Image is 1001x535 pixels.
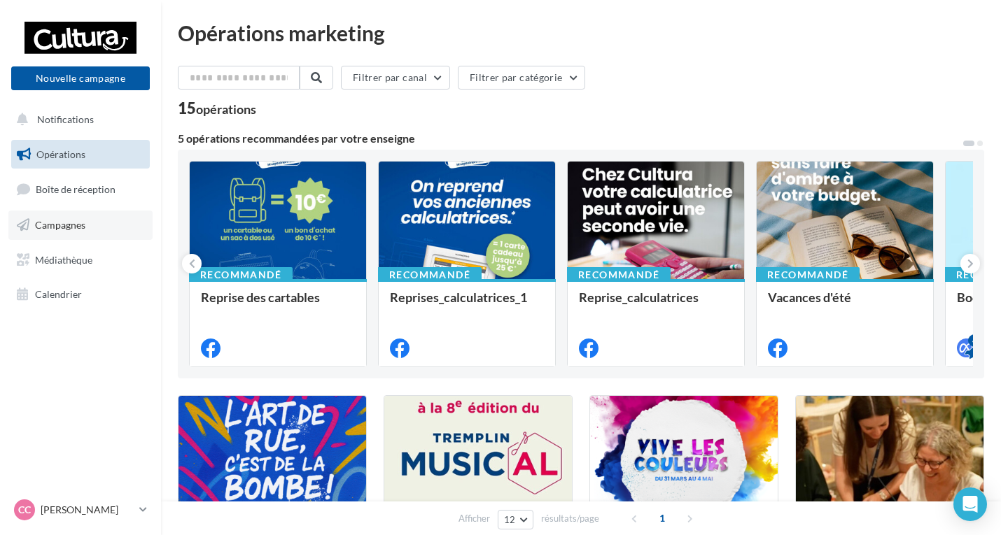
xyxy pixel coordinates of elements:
div: Recommandé [567,267,671,283]
div: Reprise des cartables [201,290,355,318]
a: Opérations [8,140,153,169]
span: Notifications [37,113,94,125]
div: 5 opérations recommandées par votre enseigne [178,133,962,144]
div: Recommandé [189,267,293,283]
span: CC [18,503,31,517]
button: Filtrer par canal [341,66,450,90]
div: 15 [178,101,256,116]
span: Calendrier [35,288,82,300]
span: Boîte de réception [36,183,115,195]
div: Reprises_calculatrices_1 [390,290,544,318]
span: Afficher [458,512,490,525]
span: 1 [651,507,673,529]
a: Calendrier [8,280,153,309]
span: 12 [504,514,516,525]
div: Vacances d'été [768,290,922,318]
span: Campagnes [35,219,85,231]
button: Notifications [8,105,147,134]
div: Open Intercom Messenger [953,487,987,521]
a: Campagnes [8,211,153,240]
a: CC [PERSON_NAME] [11,497,150,523]
button: Filtrer par catégorie [458,66,585,90]
span: résultats/page [541,512,599,525]
div: Recommandé [378,267,482,283]
a: Boîte de réception [8,174,153,204]
div: opérations [196,103,256,115]
p: [PERSON_NAME] [41,503,134,517]
a: Médiathèque [8,245,153,275]
div: 4 [968,334,981,347]
button: Nouvelle campagne [11,66,150,90]
div: Reprise_calculatrices [579,290,733,318]
div: Recommandé [756,267,860,283]
button: 12 [498,510,533,529]
span: Opérations [36,148,85,160]
span: Médiathèque [35,253,92,265]
div: Opérations marketing [178,22,984,43]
